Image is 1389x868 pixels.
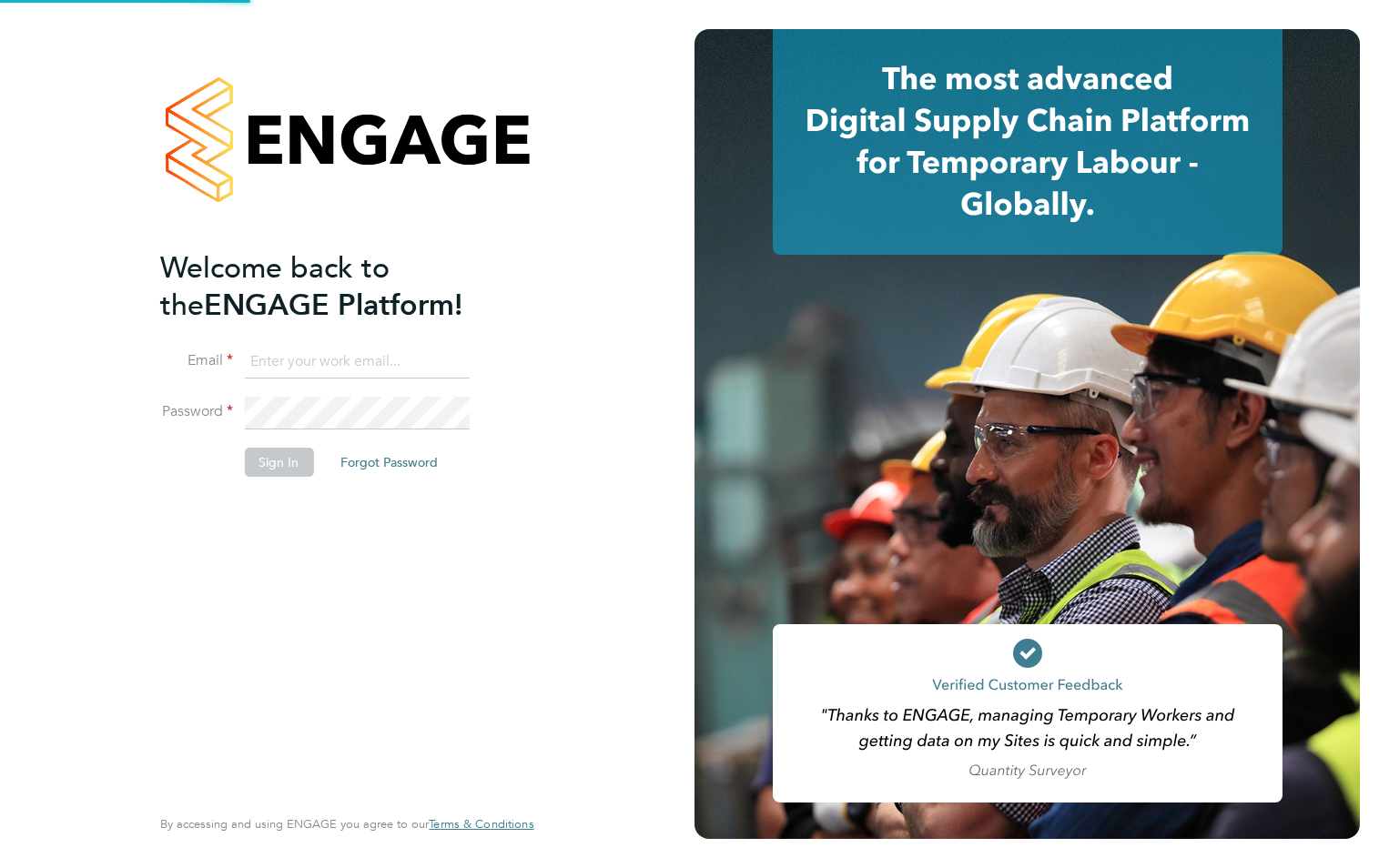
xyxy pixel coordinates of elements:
a: Terms & Conditions [429,817,533,832]
button: Sign In [244,448,313,477]
label: Email [160,351,233,370]
input: Enter your work email... [244,346,469,378]
label: Password [160,402,233,421]
span: Welcome back to the [160,250,390,323]
button: Forgot Password [326,448,452,477]
span: By accessing and using ENGAGE you agree to our [160,816,533,832]
span: Terms & Conditions [429,816,533,832]
h2: ENGAGE Platform! [160,249,515,324]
